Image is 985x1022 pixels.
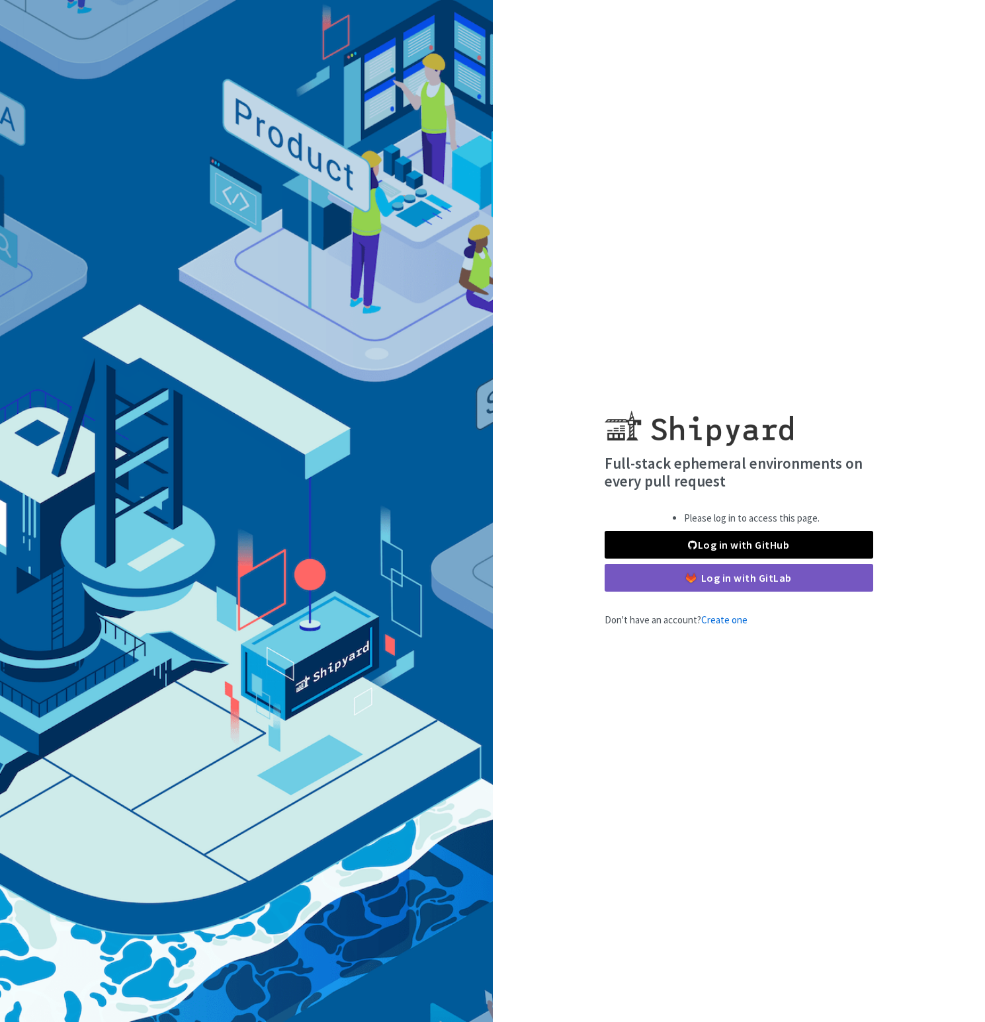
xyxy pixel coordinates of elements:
h4: Full-stack ephemeral environments on every pull request [605,454,873,491]
li: Please log in to access this page. [684,511,820,526]
a: Create one [701,613,748,626]
span: Don't have an account? [605,613,748,626]
img: Shipyard logo [605,395,793,446]
img: gitlab-color.svg [686,573,696,583]
a: Log in with GitHub [605,531,873,559]
a: Log in with GitLab [605,564,873,592]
